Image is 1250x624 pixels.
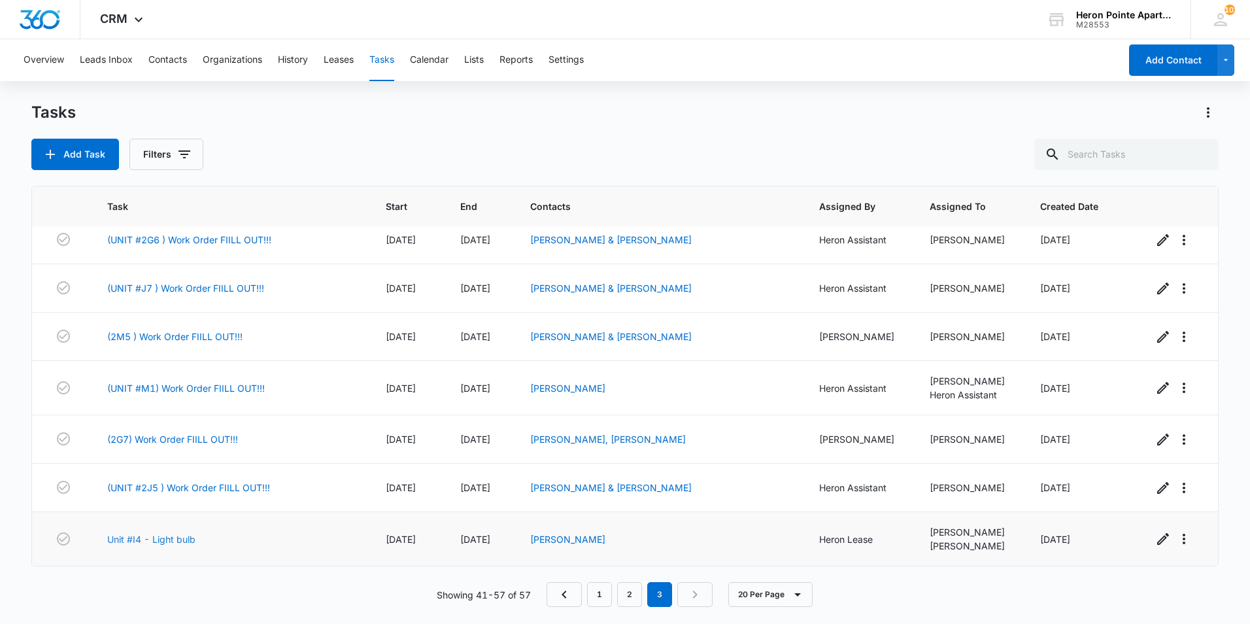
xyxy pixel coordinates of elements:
div: [PERSON_NAME] [930,432,1009,446]
span: Assigned To [930,199,990,213]
a: [PERSON_NAME] & [PERSON_NAME] [530,331,692,342]
div: [PERSON_NAME] [930,481,1009,494]
div: Heron Assistant [930,388,1009,402]
button: Add Contact [1129,44,1217,76]
a: Page 2 [617,582,642,607]
div: [PERSON_NAME] [930,330,1009,343]
a: Page 1 [587,582,612,607]
h1: Tasks [31,103,76,122]
button: Lists [464,39,484,81]
span: [DATE] [460,234,490,245]
span: [DATE] [1040,331,1070,342]
div: [PERSON_NAME] [819,330,898,343]
span: [DATE] [1040,534,1070,545]
p: Showing 41-57 of 57 [437,588,531,602]
div: [PERSON_NAME] [930,374,1009,388]
a: [PERSON_NAME] & [PERSON_NAME] [530,482,692,493]
span: Task [107,199,335,213]
button: Reports [499,39,533,81]
button: Add Task [31,139,119,170]
em: 3 [647,582,672,607]
span: End [460,199,480,213]
button: Organizations [203,39,262,81]
span: [DATE] [460,283,490,294]
button: History [278,39,308,81]
button: Actions [1198,102,1219,123]
span: 101 [1225,5,1235,15]
a: [PERSON_NAME] & [PERSON_NAME] [530,234,692,245]
span: [DATE] [1040,234,1070,245]
a: [PERSON_NAME] [530,383,605,394]
button: Calendar [410,39,448,81]
div: account id [1076,20,1172,29]
div: [PERSON_NAME] [930,539,1009,553]
span: [DATE] [460,331,490,342]
a: (UNIT #J7 ) Work Order FIILL OUT!!! [107,281,264,295]
span: Start [386,199,410,213]
span: [DATE] [386,534,416,545]
button: Overview [24,39,64,81]
span: [DATE] [460,482,490,493]
div: [PERSON_NAME] [930,281,1009,295]
button: Filters [129,139,203,170]
span: [DATE] [1040,434,1070,445]
a: Previous Page [547,582,582,607]
span: [DATE] [386,234,416,245]
a: [PERSON_NAME], [PERSON_NAME] [530,434,686,445]
a: [PERSON_NAME] & [PERSON_NAME] [530,283,692,294]
span: Created Date [1040,199,1102,213]
span: [DATE] [1040,482,1070,493]
span: [DATE] [460,383,490,394]
button: Settings [549,39,584,81]
span: [DATE] [1040,283,1070,294]
button: Leads Inbox [80,39,133,81]
nav: Pagination [547,582,713,607]
a: (UNIT #2J5 ) Work Order FIILL OUT!!! [107,481,270,494]
a: Unit #I4 - Light bulb [107,532,195,546]
div: Heron Assistant [819,233,898,247]
div: [PERSON_NAME] [930,233,1009,247]
span: [DATE] [1040,383,1070,394]
div: Heron Assistant [819,381,898,395]
div: [PERSON_NAME] [819,432,898,446]
div: Heron Assistant [819,281,898,295]
span: [DATE] [386,283,416,294]
div: account name [1076,10,1172,20]
a: (2G7) Work Order FIILL OUT!!! [107,432,238,446]
button: 20 Per Page [728,582,813,607]
span: CRM [100,12,127,26]
input: Search Tasks [1034,139,1219,170]
button: Contacts [148,39,187,81]
a: (2M5 ) Work Order FIILL OUT!!! [107,330,243,343]
span: [DATE] [460,534,490,545]
a: (UNIT #2G6 ) Work Order FIILL OUT!!! [107,233,271,247]
span: [DATE] [386,383,416,394]
button: Tasks [369,39,394,81]
span: Contacts [530,199,769,213]
a: [PERSON_NAME] [530,534,605,545]
div: [PERSON_NAME] [930,525,1009,539]
span: [DATE] [460,434,490,445]
a: (UNIT #M1) Work Order FIILL OUT!!! [107,381,265,395]
span: Assigned By [819,199,879,213]
div: Heron Lease [819,532,898,546]
span: [DATE] [386,482,416,493]
span: [DATE] [386,331,416,342]
div: notifications count [1225,5,1235,15]
button: Leases [324,39,354,81]
div: Heron Assistant [819,481,898,494]
span: [DATE] [386,434,416,445]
